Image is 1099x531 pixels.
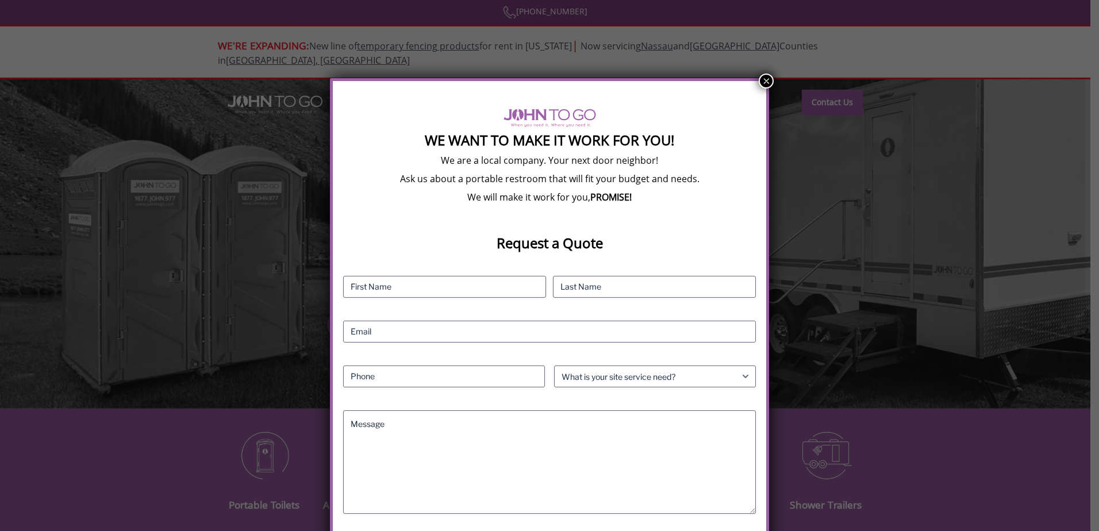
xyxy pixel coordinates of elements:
input: Phone [343,365,545,387]
button: Close [759,74,774,88]
p: We will make it work for you, [343,191,756,203]
input: Email [343,321,756,343]
input: Last Name [553,276,756,298]
b: PROMISE! [590,191,632,203]
img: logo of viptogo [504,109,596,127]
strong: We Want To Make It Work For You! [425,130,674,149]
p: We are a local company. Your next door neighbor! [343,154,756,167]
p: Ask us about a portable restroom that will fit your budget and needs. [343,172,756,185]
input: First Name [343,276,546,298]
strong: Request a Quote [497,233,603,252]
